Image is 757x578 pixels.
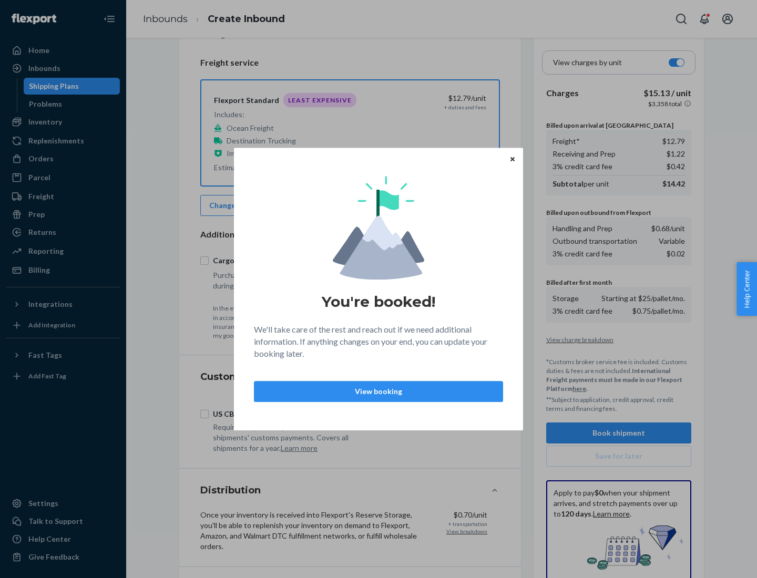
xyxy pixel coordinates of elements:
button: Close [507,153,518,164]
p: We'll take care of the rest and reach out if we need additional information. If anything changes ... [254,324,503,360]
h1: You're booked! [322,292,435,311]
button: View booking [254,381,503,402]
p: View booking [263,386,494,397]
img: svg+xml,%3Csvg%20viewBox%3D%220%200%20174%20197%22%20fill%3D%22none%22%20xmlns%3D%22http%3A%2F%2F... [333,176,424,280]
